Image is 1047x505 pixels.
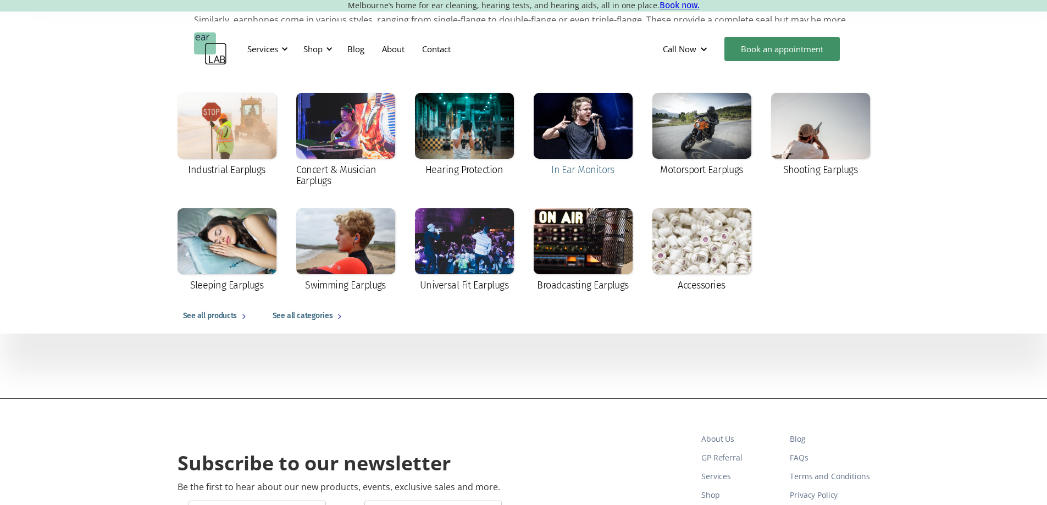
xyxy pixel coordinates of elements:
a: Contact [413,33,459,65]
a: Industrial Earplugs [172,87,282,183]
a: Shooting Earplugs [766,87,876,183]
div: Accessories [678,280,725,291]
div: Universal Fit Earplugs [420,280,508,291]
a: Motorsport Earplugs [647,87,757,183]
div: Concert & Musician Earplugs [296,164,395,186]
a: Hearing Protection [409,87,519,183]
a: GP Referral [701,448,781,467]
div: Sleeping Earplugs [190,280,264,291]
a: Blog [339,33,373,65]
a: See all products [172,298,262,334]
h2: Subscribe to our newsletter [178,451,451,476]
div: Services [241,32,291,65]
a: See all categories [262,298,357,334]
p: Be the first to hear about our new products, events, exclusive sales and more. [178,482,500,492]
a: home [194,32,227,65]
div: Motorsport Earplugs [660,164,743,175]
a: In Ear Monitors [528,87,638,183]
div: Call Now [654,32,719,65]
a: Book an appointment [724,37,840,61]
a: Swimming Earplugs [291,203,401,298]
div: Shooting Earplugs [783,164,858,175]
div: Shop [303,43,323,54]
div: See all products [183,309,237,323]
a: Blog [790,430,869,448]
a: Broadcasting Earplugs [528,203,638,298]
a: Privacy Policy [790,486,869,504]
a: Services [701,467,781,486]
div: Broadcasting Earplugs [537,280,629,291]
div: Hearing Protection [425,164,503,175]
div: See all categories [273,309,333,323]
a: Concert & Musician Earplugs [291,87,401,194]
a: Terms and Conditions [790,467,869,486]
div: Services [247,43,278,54]
a: FAQs [790,448,869,467]
div: Swimming Earplugs [305,280,386,291]
div: Call Now [663,43,696,54]
a: About Us [701,430,781,448]
div: Industrial Earplugs [188,164,265,175]
a: Sleeping Earplugs [172,203,282,298]
a: Accessories [647,203,757,298]
div: In Ear Monitors [551,164,614,175]
a: Shop [701,486,781,504]
div: Shop [297,32,336,65]
p: ‍ [194,333,854,343]
a: About [373,33,413,65]
p: Similarly, earphones come in various styles, ranging from single-flange to double-flange or even ... [194,15,854,36]
a: Universal Fit Earplugs [409,203,519,298]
